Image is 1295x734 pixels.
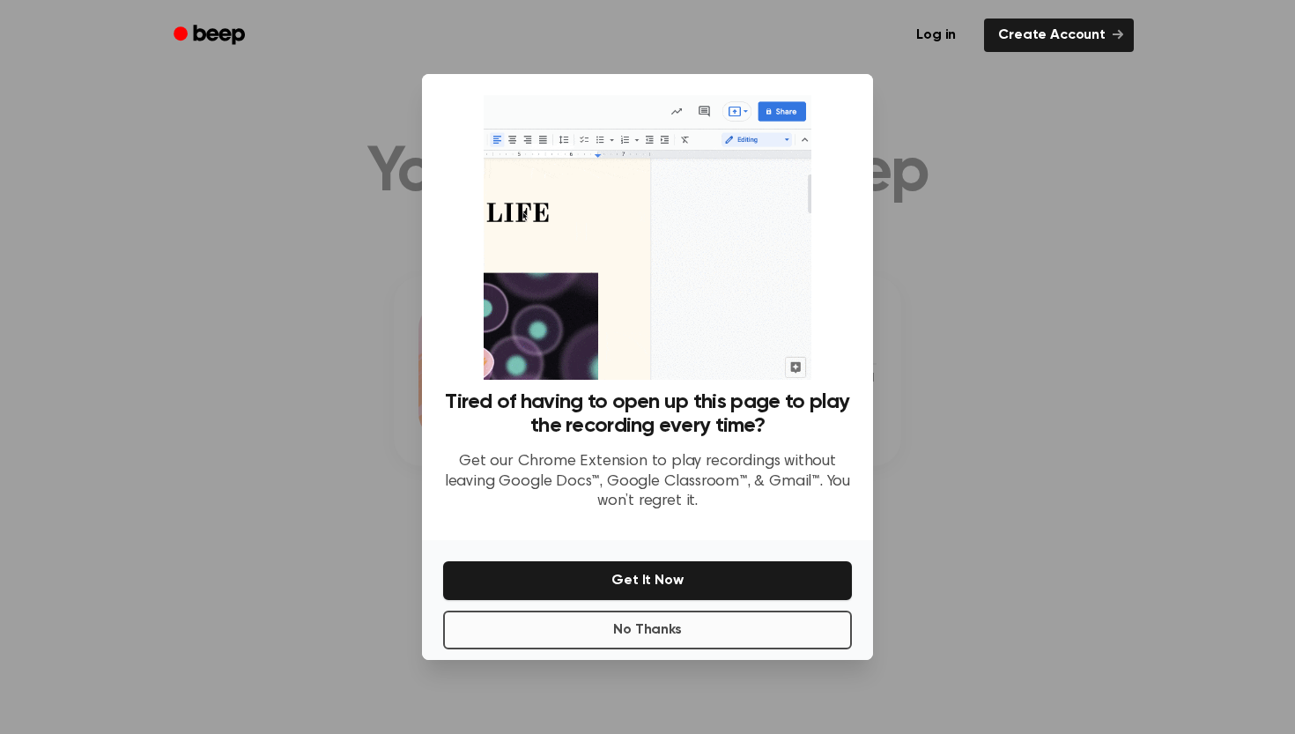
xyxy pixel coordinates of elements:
[484,95,810,380] img: Beep extension in action
[443,611,852,649] button: No Thanks
[899,15,973,56] a: Log in
[443,561,852,600] button: Get It Now
[161,19,261,53] a: Beep
[984,19,1134,52] a: Create Account
[443,452,852,512] p: Get our Chrome Extension to play recordings without leaving Google Docs™, Google Classroom™, & Gm...
[443,390,852,438] h3: Tired of having to open up this page to play the recording every time?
